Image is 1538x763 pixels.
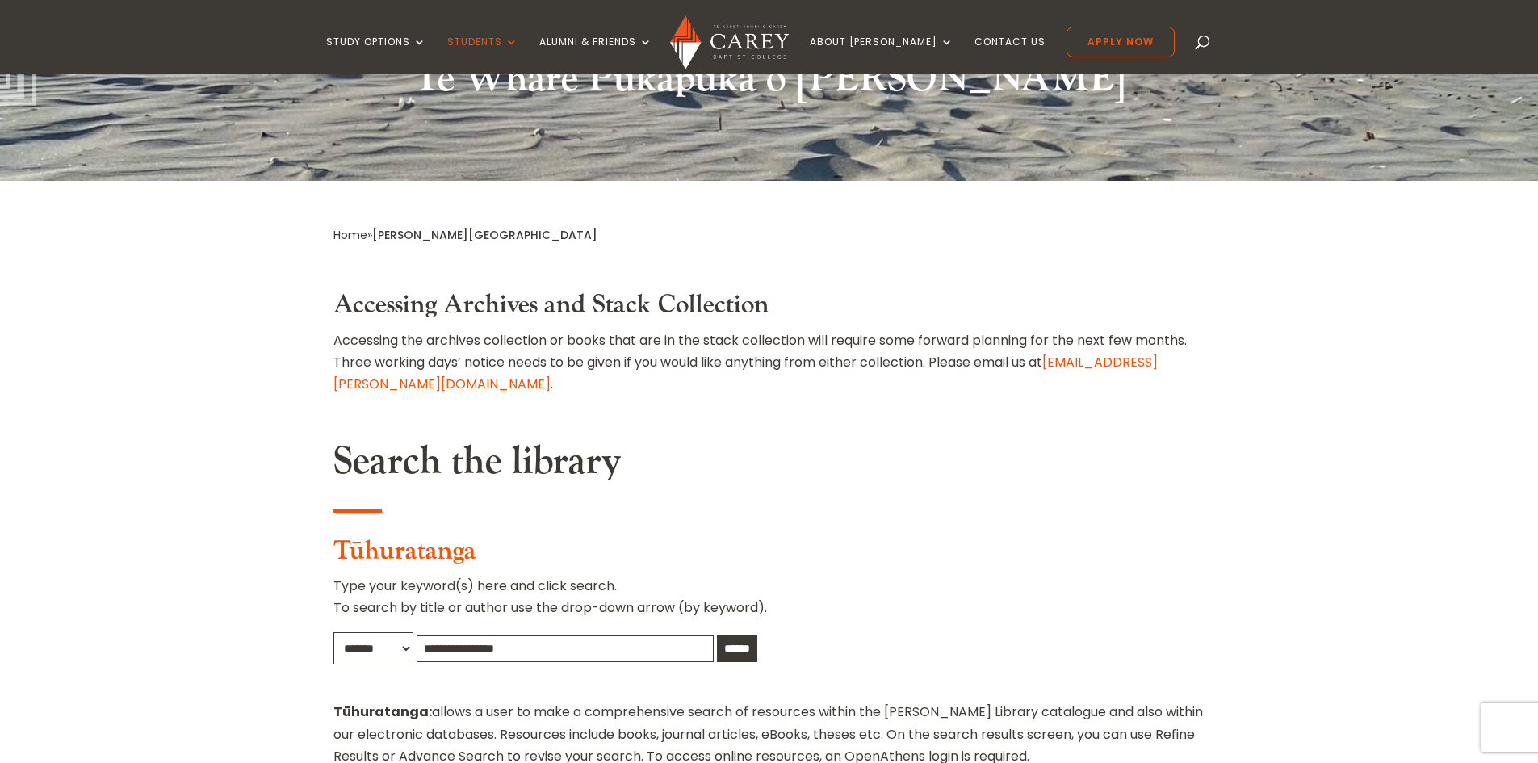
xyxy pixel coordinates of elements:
[333,329,1205,396] p: Accessing the archives collection or books that are in the stack collection will require some for...
[1067,27,1175,57] a: Apply Now
[333,227,597,243] span: »
[333,227,367,243] a: Home
[333,290,1205,329] h3: Accessing Archives and Stack Collection
[372,227,597,243] span: [PERSON_NAME][GEOGRAPHIC_DATA]
[333,56,1205,111] h2: Te Whare Pukapuka o [PERSON_NAME]
[333,536,1205,575] h3: Tūhuratanga
[974,36,1046,74] a: Contact Us
[539,36,652,74] a: Alumni & Friends
[333,702,432,721] strong: Tūhuratanga:
[810,36,953,74] a: About [PERSON_NAME]
[447,36,518,74] a: Students
[333,575,1205,631] p: Type your keyword(s) here and click search. To search by title or author use the drop-down arrow ...
[333,438,1205,493] h2: Search the library
[326,36,426,74] a: Study Options
[670,15,789,69] img: Carey Baptist College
